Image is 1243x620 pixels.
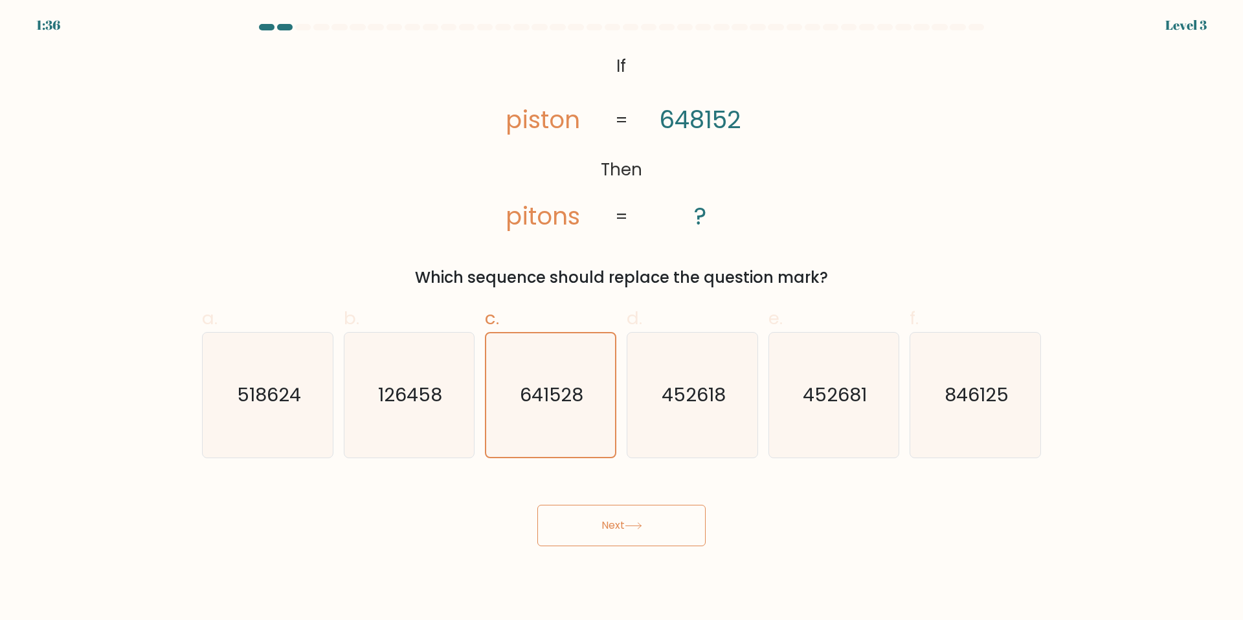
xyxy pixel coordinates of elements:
[378,382,442,408] text: 126458
[521,382,584,408] text: 641528
[627,305,642,331] span: d.
[36,16,60,35] div: 1:36
[485,305,499,331] span: c.
[768,305,783,331] span: e.
[803,382,867,408] text: 452681
[615,109,628,132] tspan: =
[344,305,359,331] span: b.
[617,54,627,78] tspan: If
[910,305,919,331] span: f.
[506,104,580,137] tspan: piston
[506,199,580,233] tspan: pitons
[694,200,706,234] tspan: ?
[615,205,628,228] tspan: =
[202,305,218,331] span: a.
[601,158,642,181] tspan: Then
[659,104,741,137] tspan: 648152
[1165,16,1207,35] div: Level 3
[210,266,1033,289] div: Which sequence should replace the question mark?
[662,382,726,408] text: 452618
[471,49,773,235] svg: @import url('[URL][DOMAIN_NAME]);
[537,505,706,546] button: Next
[945,382,1009,408] text: 846125
[237,382,301,408] text: 518624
